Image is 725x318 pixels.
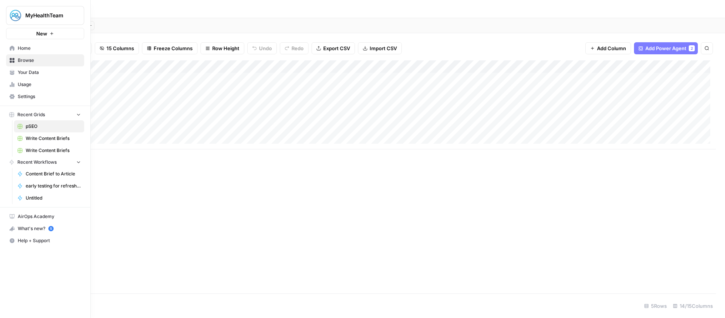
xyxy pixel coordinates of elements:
button: Add Power Agent2 [634,42,698,54]
a: AirOps Academy [6,210,84,223]
span: Home [18,45,81,52]
a: Write Content Briefs [14,144,84,157]
span: Row Height [212,45,239,52]
button: New [6,28,84,39]
span: Recent Workflows [17,159,57,166]
button: Freeze Columns [142,42,197,54]
span: Freeze Columns [154,45,193,52]
span: Undo [259,45,272,52]
button: Redo [280,42,309,54]
a: Write Content Briefs [14,132,84,144]
span: pSEO [26,123,81,130]
span: Redo [292,45,304,52]
button: Row Height [201,42,244,54]
span: Help + Support [18,237,81,244]
div: 2 [689,45,695,51]
span: MyHealthTeam [25,12,71,19]
img: MyHealthTeam Logo [9,9,22,22]
span: Import CSV [370,45,397,52]
span: 2 [691,45,693,51]
a: Settings [6,91,84,103]
span: Add Power Agent [645,45,686,52]
text: 5 [50,227,52,230]
a: pSEO [14,120,84,132]
button: Add Column [585,42,631,54]
span: Settings [18,93,81,100]
a: Content Brief to Article [14,168,84,180]
a: Untitled [14,192,84,204]
span: Write Content Briefs [26,147,81,154]
span: Untitled [26,195,81,201]
span: Add Column [597,45,626,52]
button: Recent Workflows [6,157,84,168]
button: What's new? 5 [6,223,84,235]
span: Browse [18,57,81,64]
span: Usage [18,81,81,88]
div: What's new? [6,223,84,234]
a: Your Data [6,66,84,78]
span: Your Data [18,69,81,76]
span: Recent Grids [17,111,45,118]
button: 15 Columns [95,42,139,54]
span: Write Content Briefs [26,135,81,142]
a: Home [6,42,84,54]
span: AirOps Academy [18,213,81,220]
a: Usage [6,78,84,91]
div: 14/15 Columns [670,300,716,312]
span: 15 Columns [106,45,134,52]
span: New [36,30,47,37]
button: Help + Support [6,235,84,247]
span: Content Brief to Article [26,171,81,177]
button: Recent Grids [6,109,84,120]
a: Browse [6,54,84,66]
div: 5 Rows [641,300,670,312]
a: early testing for refreshes [14,180,84,192]
button: Undo [247,42,277,54]
a: 5 [48,226,54,231]
button: Import CSV [358,42,402,54]
button: Workspace: MyHealthTeam [6,6,84,25]
button: Export CSV [312,42,355,54]
span: Export CSV [323,45,350,52]
span: early testing for refreshes [26,183,81,189]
